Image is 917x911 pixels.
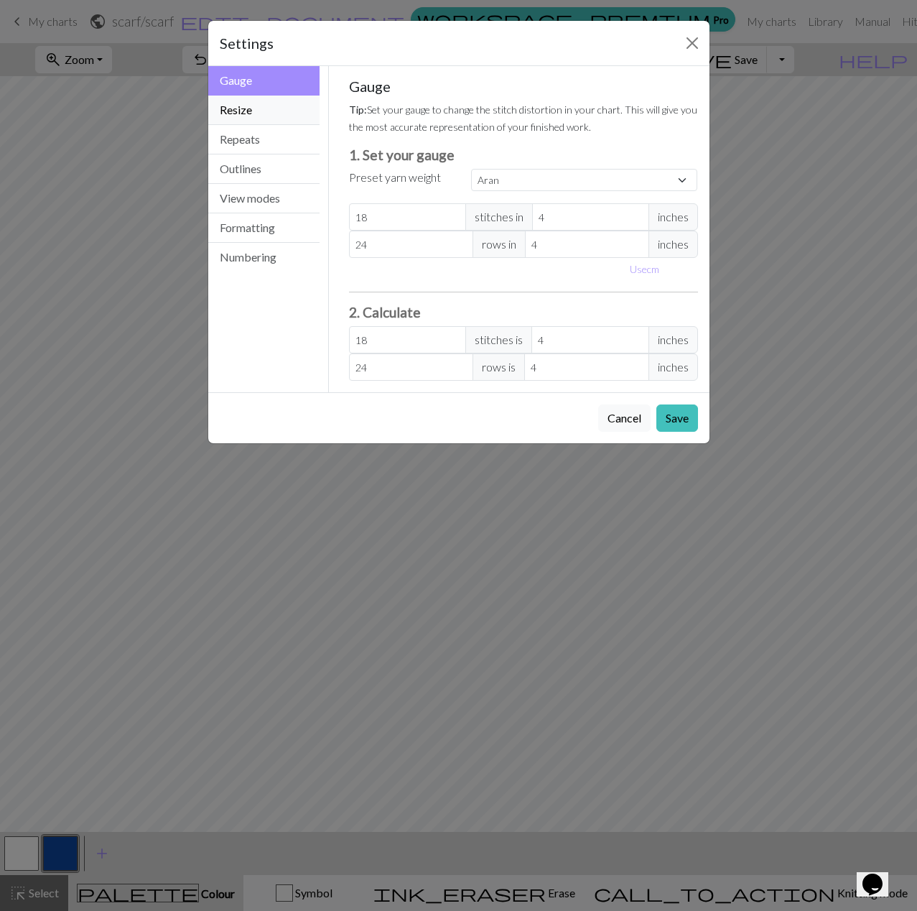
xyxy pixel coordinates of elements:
label: Preset yarn weight [349,169,441,186]
button: Formatting [208,213,320,243]
h5: Settings [220,32,274,54]
h5: Gauge [349,78,698,95]
span: rows in [473,231,526,258]
iframe: chat widget [857,854,903,897]
span: inches [648,203,698,231]
button: View modes [208,184,320,213]
span: stitches in [465,203,533,231]
h3: 1. Set your gauge [349,147,698,163]
button: Close [681,32,704,55]
button: Gauge [208,66,320,96]
span: inches [648,326,698,353]
span: inches [648,353,698,381]
button: Cancel [598,404,651,432]
button: Outlines [208,154,320,184]
span: rows is [473,353,525,381]
h3: 2. Calculate [349,304,698,320]
strong: Tip: [349,103,367,116]
button: Resize [208,96,320,125]
button: Repeats [208,125,320,154]
button: Save [656,404,698,432]
span: inches [648,231,698,258]
button: Usecm [623,258,666,280]
small: Set your gauge to change the stitch distortion in your chart. This will give you the most accurat... [349,103,697,133]
span: stitches is [465,326,532,353]
button: Numbering [208,243,320,272]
